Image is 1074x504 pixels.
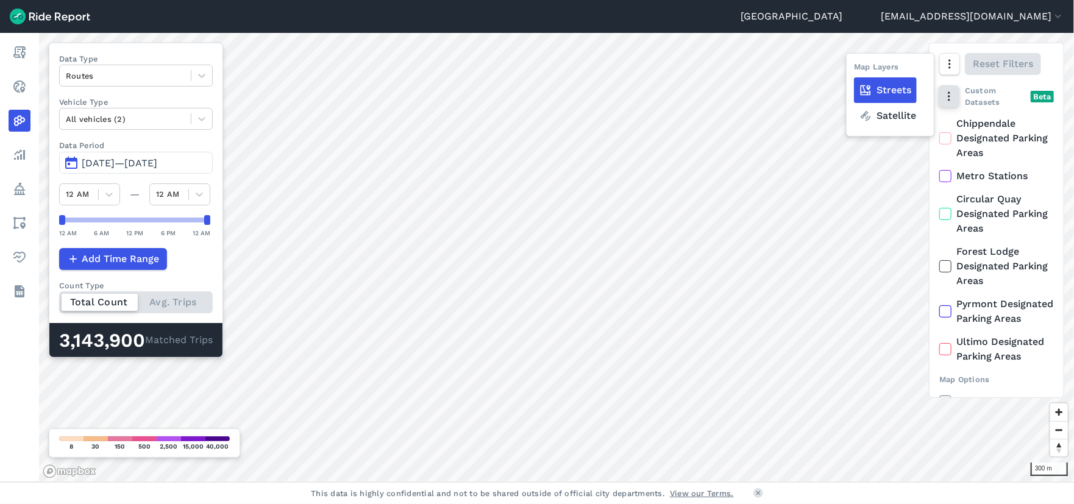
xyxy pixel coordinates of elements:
[120,187,149,202] div: —
[43,464,96,478] a: Mapbox logo
[10,9,90,24] img: Ride Report
[939,297,1054,326] label: Pyrmont Designated Parking Areas
[939,374,1054,385] div: Map Options
[9,76,30,98] a: Realtime
[1050,439,1068,456] button: Reset bearing to north
[1050,403,1068,421] button: Zoom in
[94,227,109,238] div: 6 AM
[9,178,30,200] a: Policy
[9,280,30,302] a: Datasets
[59,152,213,174] button: [DATE]—[DATE]
[939,394,1054,409] label: Bike Lanes
[939,85,1054,108] div: Custom Datasets
[670,488,734,499] a: View our Terms.
[59,248,167,270] button: Add Time Range
[9,246,30,268] a: Health
[939,169,1054,183] label: Metro Stations
[59,280,213,291] div: Count Type
[973,57,1033,71] span: Reset Filters
[965,53,1041,75] button: Reset Filters
[9,41,30,63] a: Report
[741,9,842,24] a: [GEOGRAPHIC_DATA]
[854,61,899,77] div: Map Layers
[9,212,30,234] a: Areas
[939,192,1054,236] label: Circular Quay Designated Parking Areas
[82,157,157,169] span: [DATE]—[DATE]
[59,227,77,238] div: 12 AM
[193,227,210,238] div: 12 AM
[854,77,917,103] label: Streets
[939,244,1054,288] label: Forest Lodge Designated Parking Areas
[39,33,1074,481] canvas: Map
[854,103,922,129] label: Satellite
[127,227,144,238] div: 12 PM
[59,96,213,108] label: Vehicle Type
[1031,91,1054,102] div: Beta
[82,252,159,266] span: Add Time Range
[1031,463,1068,476] div: 300 m
[1050,421,1068,439] button: Zoom out
[59,53,213,65] label: Data Type
[59,333,145,349] div: 3,143,900
[59,140,213,151] label: Data Period
[939,335,1054,364] label: Ultimo Designated Parking Areas
[49,323,222,357] div: Matched Trips
[881,9,1064,24] button: [EMAIL_ADDRESS][DOMAIN_NAME]
[939,116,1054,160] label: Chippendale Designated Parking Areas
[9,110,30,132] a: Heatmaps
[161,227,176,238] div: 6 PM
[9,144,30,166] a: Analyze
